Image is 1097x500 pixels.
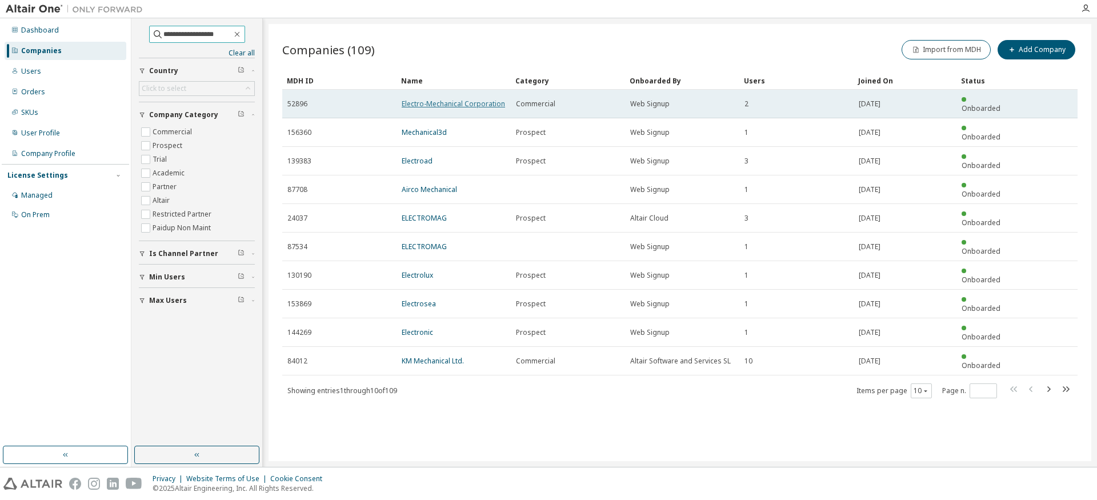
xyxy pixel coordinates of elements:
div: Users [744,71,849,90]
span: 1 [744,242,748,251]
div: Cookie Consent [270,474,329,483]
a: Electronic [402,327,433,337]
label: Partner [153,180,179,194]
img: youtube.svg [126,478,142,490]
span: 3 [744,157,748,166]
span: Web Signup [630,271,670,280]
span: Prospect [516,128,546,137]
span: Onboarded [962,332,1000,342]
a: ELECTROMAG [402,242,447,251]
button: Add Company [998,40,1075,59]
span: 156360 [287,128,311,137]
a: ELECTROMAG [402,213,447,223]
div: Website Terms of Use [186,474,270,483]
label: Restricted Partner [153,207,214,221]
a: Clear all [139,49,255,58]
span: 1 [744,299,748,309]
div: MDH ID [287,71,392,90]
a: KM Mechanical Ltd. [402,356,464,366]
div: Click to select [142,84,186,93]
span: [DATE] [859,328,880,337]
span: 1 [744,185,748,194]
span: 87708 [287,185,307,194]
a: Electro-Mechanical Corporation [402,99,505,109]
span: Showing entries 1 through 10 of 109 [287,386,397,395]
span: 130190 [287,271,311,280]
a: Electrolux [402,270,433,280]
span: 3 [744,214,748,223]
span: Prospect [516,214,546,223]
span: [DATE] [859,299,880,309]
span: Commercial [516,99,555,109]
span: [DATE] [859,214,880,223]
span: Onboarded [962,361,1000,370]
span: 144269 [287,328,311,337]
span: Web Signup [630,328,670,337]
label: Trial [153,153,169,166]
span: Web Signup [630,99,670,109]
div: Joined On [858,71,952,90]
span: Company Category [149,110,218,119]
span: Onboarded [962,218,1000,227]
span: Clear filter [238,296,245,305]
label: Academic [153,166,187,180]
div: Users [21,67,41,76]
span: Items per page [856,383,932,398]
span: Prospect [516,157,546,166]
div: Status [961,71,1009,90]
span: Web Signup [630,157,670,166]
a: Electroad [402,156,433,166]
button: Min Users [139,265,255,290]
a: Airco Mechanical [402,185,457,194]
span: [DATE] [859,128,880,137]
span: Onboarded [962,103,1000,113]
p: © 2025 Altair Engineering, Inc. All Rights Reserved. [153,483,329,493]
span: 139383 [287,157,311,166]
div: Dashboard [21,26,59,35]
a: Mechanical3d [402,127,447,137]
span: 10 [744,357,752,366]
span: Altair Cloud [630,214,668,223]
img: altair_logo.svg [3,478,62,490]
span: Prospect [516,299,546,309]
span: Clear filter [238,66,245,75]
div: Company Profile [21,149,75,158]
button: Company Category [139,102,255,127]
span: Clear filter [238,249,245,258]
button: Import from MDH [902,40,991,59]
label: Altair [153,194,172,207]
span: Commercial [516,357,555,366]
span: [DATE] [859,271,880,280]
span: Page n. [942,383,997,398]
span: Min Users [149,273,185,282]
span: Onboarded [962,275,1000,285]
span: Onboarded [962,303,1000,313]
span: Onboarded [962,246,1000,256]
span: Web Signup [630,242,670,251]
button: 10 [914,386,929,395]
img: linkedin.svg [107,478,119,490]
span: Web Signup [630,185,670,194]
div: License Settings [7,171,68,180]
span: Prospect [516,328,546,337]
span: Web Signup [630,299,670,309]
div: Name [401,71,506,90]
div: Orders [21,87,45,97]
label: Paidup Non Maint [153,221,213,235]
span: Max Users [149,296,187,305]
span: 24037 [287,214,307,223]
span: 87534 [287,242,307,251]
span: Prospect [516,271,546,280]
div: User Profile [21,129,60,138]
span: Onboarded [962,132,1000,142]
span: Country [149,66,178,75]
span: Companies (109) [282,42,375,58]
div: Privacy [153,474,186,483]
label: Prospect [153,139,185,153]
img: instagram.svg [88,478,100,490]
div: Click to select [139,82,254,95]
img: Altair One [6,3,149,15]
div: Category [515,71,620,90]
span: 1 [744,328,748,337]
span: 52896 [287,99,307,109]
